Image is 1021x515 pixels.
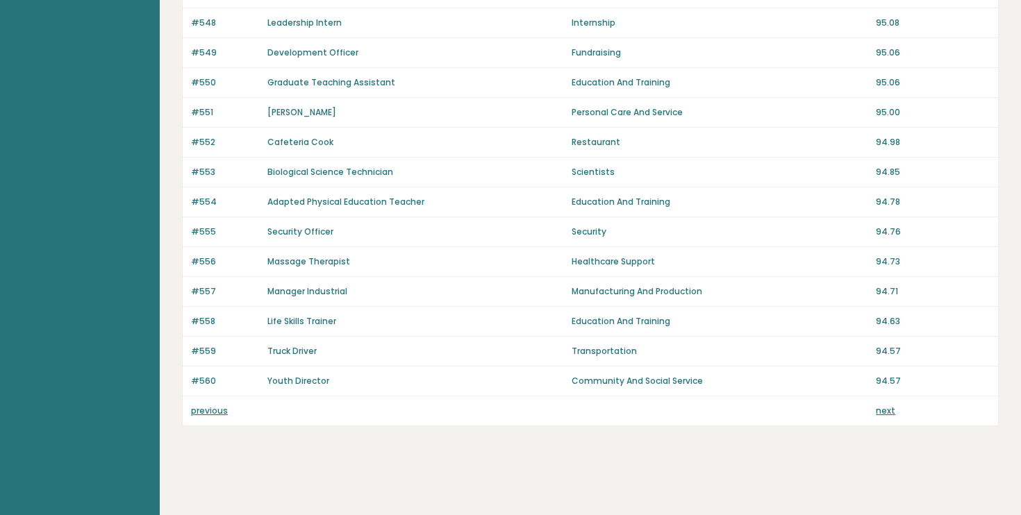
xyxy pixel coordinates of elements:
a: Manager Industrial [267,285,347,297]
p: #552 [191,136,259,149]
p: 94.71 [876,285,990,298]
p: #560 [191,375,259,387]
p: #558 [191,315,259,328]
p: Transportation [572,345,868,357]
p: Education And Training [572,315,868,328]
a: Biological Science Technician [267,166,393,178]
a: Cafeteria Cook [267,136,333,148]
p: Education And Training [572,76,868,89]
p: #559 [191,345,259,357]
a: Security Officer [267,226,333,237]
p: 95.08 [876,17,990,29]
p: Restaurant [572,136,868,149]
p: #551 [191,106,259,119]
a: Development Officer [267,47,358,58]
p: Manufacturing And Production [572,285,868,298]
p: #554 [191,196,259,208]
p: 94.78 [876,196,990,208]
p: 94.57 [876,375,990,387]
p: Community And Social Service [572,375,868,387]
p: Internship [572,17,868,29]
p: #550 [191,76,259,89]
p: Scientists [572,166,868,178]
p: 94.57 [876,345,990,357]
p: #557 [191,285,259,298]
p: 94.76 [876,226,990,238]
p: Personal Care And Service [572,106,868,119]
p: 95.06 [876,47,990,59]
p: 94.98 [876,136,990,149]
p: Education And Training [572,196,868,208]
p: #548 [191,17,259,29]
p: #555 [191,226,259,238]
a: Graduate Teaching Assistant [267,76,395,88]
a: Truck Driver [267,345,317,357]
p: Healthcare Support [572,255,868,268]
p: #553 [191,166,259,178]
a: Leadership Intern [267,17,342,28]
p: 94.85 [876,166,990,178]
p: Security [572,226,868,238]
p: #556 [191,255,259,268]
p: #549 [191,47,259,59]
a: Massage Therapist [267,255,350,267]
p: 94.73 [876,255,990,268]
p: Fundraising [572,47,868,59]
a: Youth Director [267,375,329,387]
p: 94.63 [876,315,990,328]
a: Life Skills Trainer [267,315,336,327]
a: previous [191,405,228,416]
p: 95.00 [876,106,990,119]
a: [PERSON_NAME] [267,106,336,118]
p: 95.06 [876,76,990,89]
a: next [876,405,895,416]
a: Adapted Physical Education Teacher [267,196,424,208]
